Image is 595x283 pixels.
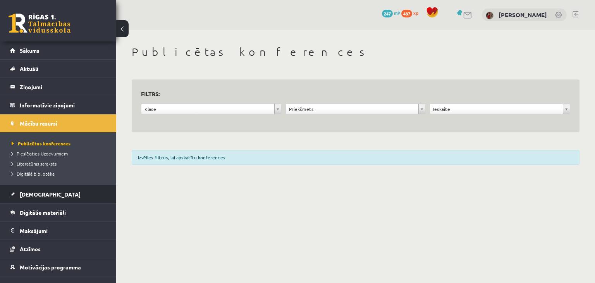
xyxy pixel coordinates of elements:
[141,89,561,99] h3: Filtrs:
[10,41,107,59] a: Sākums
[20,209,66,216] span: Digitālie materiāli
[486,12,494,19] img: Vitālijs Kapustins
[10,60,107,78] a: Aktuāli
[413,10,418,16] span: xp
[20,245,41,252] span: Atzīmes
[10,240,107,258] a: Atzīmes
[141,104,281,114] a: Klase
[286,104,426,114] a: Priekšmets
[12,170,108,177] a: Digitālā bibliotēka
[20,191,81,198] span: [DEMOGRAPHIC_DATA]
[433,104,560,114] span: Ieskaite
[401,10,412,17] span: 487
[12,150,68,157] span: Pieslēgties Uzdevumiem
[10,78,107,96] a: Ziņojumi
[394,10,400,16] span: mP
[20,120,57,127] span: Mācību resursi
[10,258,107,276] a: Motivācijas programma
[10,222,107,240] a: Maksājumi
[10,114,107,132] a: Mācību resursi
[20,96,107,114] legend: Informatīvie ziņojumi
[12,150,108,157] a: Pieslēgties Uzdevumiem
[12,160,57,167] span: Literatūras saraksts
[9,14,71,33] a: Rīgas 1. Tālmācības vidusskola
[12,171,55,177] span: Digitālā bibliotēka
[289,104,416,114] span: Priekšmets
[10,185,107,203] a: [DEMOGRAPHIC_DATA]
[20,264,81,271] span: Motivācijas programma
[20,222,107,240] legend: Maksājumi
[382,10,393,17] span: 247
[20,47,40,54] span: Sākums
[132,150,580,165] div: Izvēlies filtrus, lai apskatītu konferences
[10,96,107,114] a: Informatīvie ziņojumi
[20,78,107,96] legend: Ziņojumi
[10,204,107,221] a: Digitālie materiāli
[382,10,400,16] a: 247 mP
[12,140,108,147] a: Publicētas konferences
[12,160,108,167] a: Literatūras saraksts
[430,104,570,114] a: Ieskaite
[401,10,422,16] a: 487 xp
[132,45,580,59] h1: Publicētas konferences
[499,11,547,19] a: [PERSON_NAME]
[12,140,71,147] span: Publicētas konferences
[144,104,271,114] span: Klase
[20,65,38,72] span: Aktuāli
